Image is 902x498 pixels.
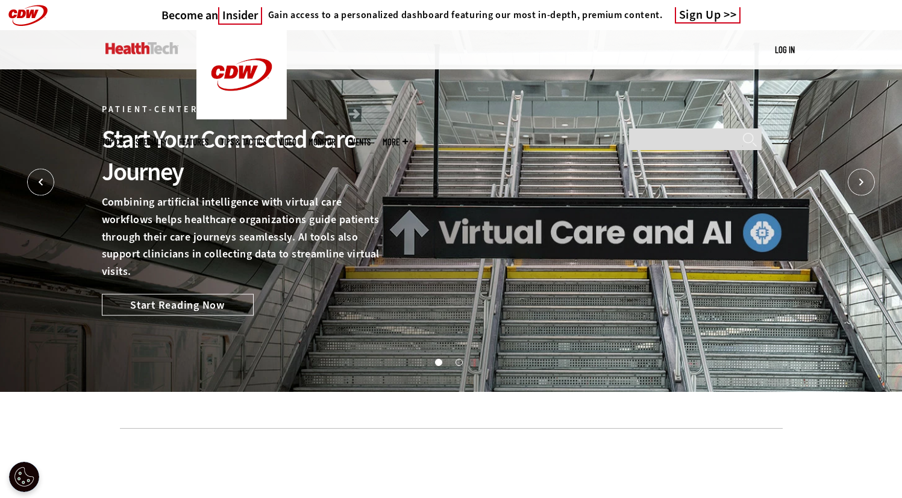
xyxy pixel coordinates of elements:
[161,8,262,23] h3: Become an
[308,137,336,147] a: MonITor
[196,30,287,119] img: Home
[196,110,287,122] a: CDW
[136,137,167,147] span: Specialty
[102,194,381,280] p: Combining artificial intelligence with virtual care workflows helps healthcare organizations guid...
[161,8,262,23] a: Become anInsider
[218,7,262,25] span: Insider
[102,294,254,315] a: Start Reading Now
[383,137,408,147] span: More
[775,43,795,56] div: User menu
[105,42,178,54] img: Home
[675,7,741,24] a: Sign Up
[27,169,54,196] button: Prev
[848,169,875,196] button: Next
[278,137,296,147] a: Video
[268,9,663,21] h4: Gain access to a personalized dashboard featuring our most in-depth, premium content.
[102,137,124,147] span: Topics
[435,359,441,365] button: 1 of 2
[348,137,371,147] a: Events
[221,137,266,147] a: Tips & Tactics
[456,359,462,365] button: 2 of 2
[775,44,795,55] a: Log in
[179,137,208,147] a: Features
[102,123,381,188] div: Start Your Connected Care Journey
[9,462,39,492] div: Cookie Settings
[262,9,663,21] a: Gain access to a personalized dashboard featuring our most in-depth, premium content.
[9,462,39,492] button: Open Preferences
